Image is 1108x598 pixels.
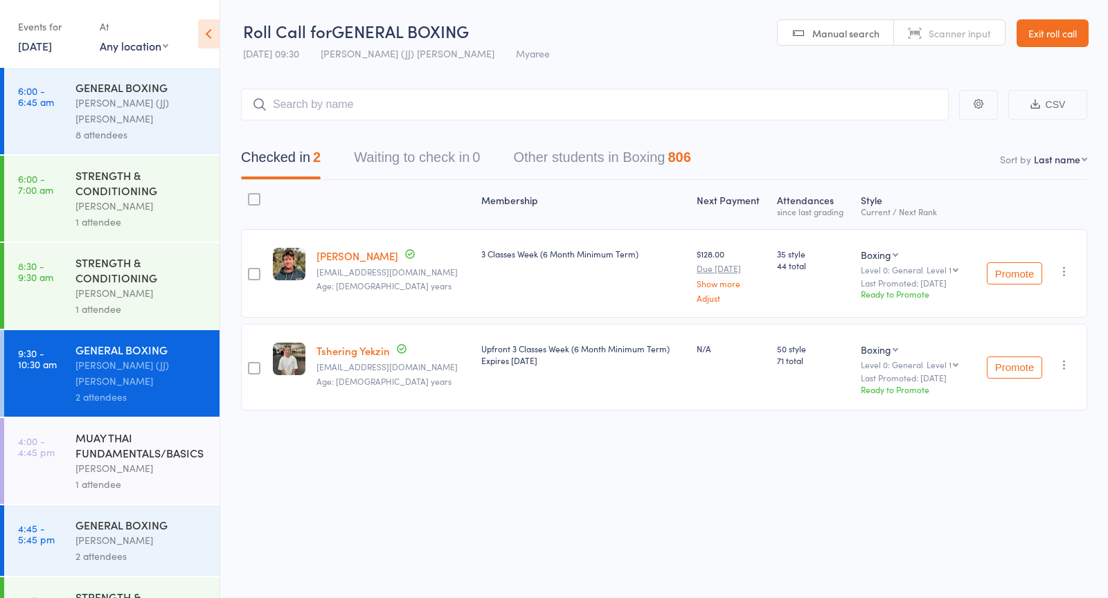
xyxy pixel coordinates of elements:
time: 6:00 - 7:00 am [18,173,53,195]
div: 0 [472,149,480,165]
a: Adjust [697,293,766,302]
div: STRENGTH & CONDITIONING [75,255,208,285]
button: Other students in Boxing806 [513,143,690,179]
div: Membership [476,186,691,223]
small: Due [DATE] [697,264,766,273]
div: 1 attendee [75,301,208,317]
time: 9:30 - 10:30 am [18,347,57,370]
input: Search by name [241,89,949,120]
div: Ready to Promote [861,288,967,300]
a: Exit roll call [1017,19,1089,47]
div: [PERSON_NAME] [75,198,208,214]
div: GENERAL BOXING [75,80,208,95]
div: STRENGTH & CONDITIONING [75,167,208,198]
button: Waiting to check in0 [354,143,480,179]
div: 1 attendee [75,214,208,230]
div: Events for [18,15,86,38]
span: [PERSON_NAME] (JJ) [PERSON_NAME] [321,46,494,60]
a: 4:45 -5:45 pmGENERAL BOXING[PERSON_NAME]2 attendees [4,505,220,576]
div: Ready to Promote [861,383,967,395]
div: [PERSON_NAME] [75,285,208,301]
button: Checked in2 [241,143,321,179]
span: GENERAL BOXING [332,19,469,42]
div: 3 Classes Week (6 Month Minimum Term) [481,248,686,260]
div: Next Payment [691,186,771,223]
small: paddy.baker1985@gmail.com [316,267,470,277]
span: [DATE] 09:30 [243,46,299,60]
div: [PERSON_NAME] (JJ) [PERSON_NAME] [75,95,208,127]
a: 4:00 -4:45 pmMUAY THAI FUNDAMENTALS/BASICS[PERSON_NAME]1 attendee [4,418,220,504]
div: Level 0: General [861,360,967,369]
time: 4:45 - 5:45 pm [18,523,55,545]
a: 6:00 -7:00 amSTRENGTH & CONDITIONING[PERSON_NAME]1 attendee [4,156,220,242]
div: N/A [697,343,766,354]
div: MUAY THAI FUNDAMENTALS/BASICS [75,430,208,460]
span: 50 style [777,343,850,354]
a: 9:30 -10:30 amGENERAL BOXING[PERSON_NAME] (JJ) [PERSON_NAME]2 attendees [4,330,220,417]
small: Last Promoted: [DATE] [861,278,967,288]
div: Expires [DATE] [481,354,686,366]
img: image1738660360.png [273,248,305,280]
button: CSV [1008,90,1087,120]
div: [PERSON_NAME] [75,460,208,476]
div: Last name [1034,152,1080,166]
img: image1741859834.png [273,343,305,375]
span: 44 total [777,260,850,271]
span: Manual search [812,26,879,40]
label: Sort by [1000,152,1031,166]
div: Level 1 [927,265,951,274]
div: 806 [668,149,690,165]
a: [PERSON_NAME] [316,248,398,263]
a: 6:00 -6:45 amGENERAL BOXING[PERSON_NAME] (JJ) [PERSON_NAME]8 attendees [4,68,220,154]
div: Boxing [861,343,891,356]
div: since last grading [777,207,850,216]
a: 8:30 -9:30 amSTRENGTH & CONDITIONING[PERSON_NAME]1 attendee [4,243,220,329]
time: 6:00 - 6:45 am [18,85,54,107]
div: Any location [100,38,168,53]
div: Upfront 3 Classes Week (6 Month Minimum Term) [481,343,686,366]
a: Tshering Yekzin [316,343,390,358]
div: 1 attendee [75,476,208,492]
div: 2 [313,149,321,165]
small: Last Promoted: [DATE] [861,373,967,383]
time: 8:30 - 9:30 am [18,260,53,282]
button: Promote [987,262,1042,284]
span: Scanner input [929,26,991,40]
span: Roll Call for [243,19,332,42]
time: 4:00 - 4:45 pm [18,435,55,457]
div: 2 attendees [75,548,208,564]
button: Promote [987,356,1042,379]
div: At [100,15,168,38]
div: Current / Next Rank [861,207,967,216]
div: Level 0: General [861,265,967,274]
div: [PERSON_NAME] [75,532,208,548]
div: $128.00 [697,248,766,302]
span: Age: [DEMOGRAPHIC_DATA] years [316,375,452,387]
div: Style [855,186,973,223]
div: [PERSON_NAME] (JJ) [PERSON_NAME] [75,357,208,389]
div: GENERAL BOXING [75,517,208,532]
div: GENERAL BOXING [75,342,208,357]
div: Level 1 [927,360,951,369]
div: 2 attendees [75,389,208,405]
div: Atten­dances [771,186,855,223]
span: Age: [DEMOGRAPHIC_DATA] years [316,280,452,291]
span: 71 total [777,354,850,366]
a: Show more [697,279,766,288]
a: [DATE] [18,38,52,53]
div: 8 attendees [75,127,208,143]
span: 35 style [777,248,850,260]
div: Boxing [861,248,891,262]
span: Myaree [516,46,550,60]
small: tsheringyekzin@gmail.com [316,362,470,372]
